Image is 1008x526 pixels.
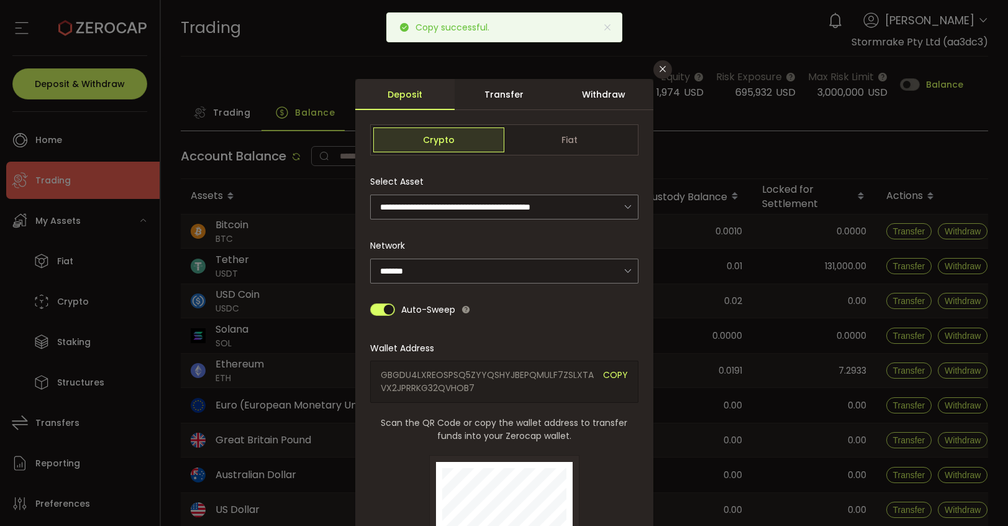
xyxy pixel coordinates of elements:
button: Close [653,60,672,79]
span: Scan the QR Code or copy the wallet address to transfer funds into your Zerocap wallet. [370,417,638,443]
span: Fiat [504,127,635,152]
label: Select Asset [370,175,431,188]
p: Copy successful. [415,23,499,32]
span: COPY [603,369,628,395]
span: Crypto [373,127,504,152]
iframe: Chat Widget [946,466,1008,526]
div: Deposit [355,79,455,110]
span: GBGDU4LXREOSPSQ5ZYYQSHYJBEPQMULF7ZSLXTAVX2JPRRKG32QVHOB7 [381,369,594,395]
div: Withdraw [554,79,653,110]
div: Transfer [455,79,554,110]
label: Network [370,239,412,252]
label: Wallet Address [370,342,442,354]
span: Auto-Sweep [401,297,455,322]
